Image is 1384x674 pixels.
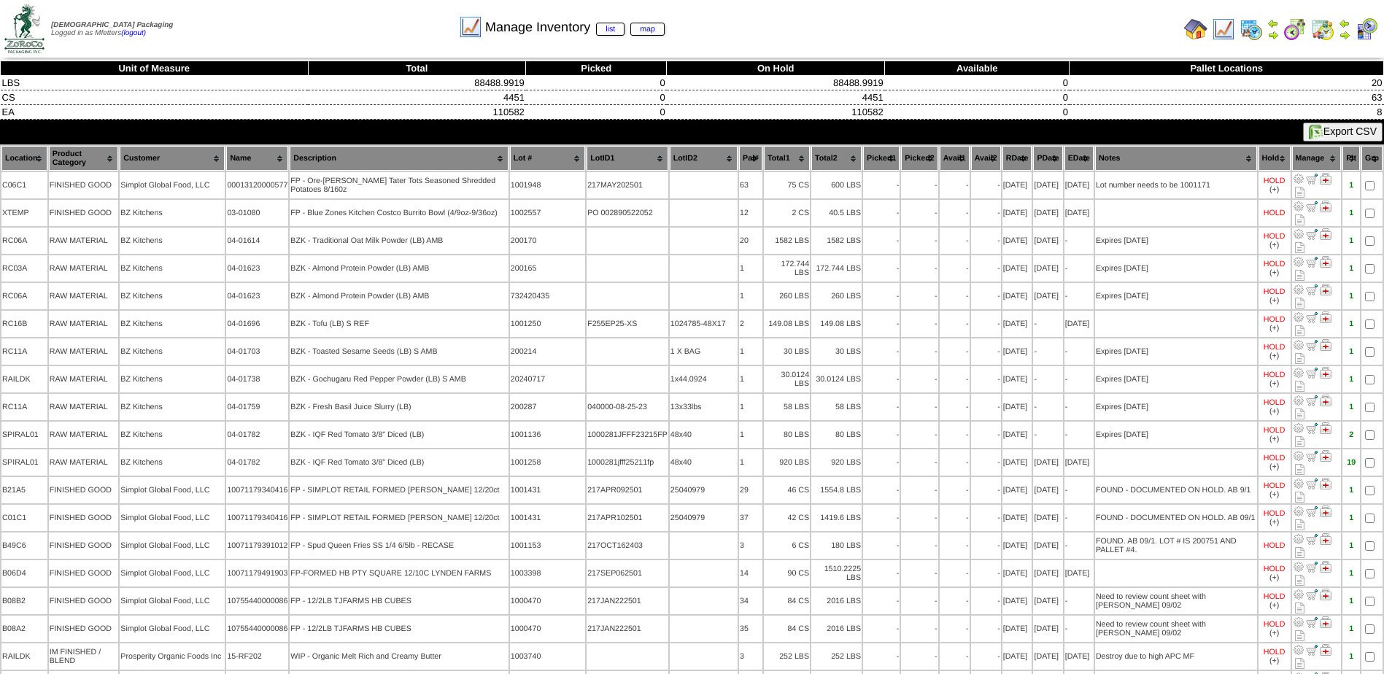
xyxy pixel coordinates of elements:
span: Logged in as Mfetters [51,21,173,37]
td: 110582 [667,105,885,120]
td: 1 [739,366,762,392]
div: 1 [1343,347,1359,356]
td: 04-01703 [226,338,288,365]
td: [DATE] [1033,283,1062,309]
td: 0 [885,105,1070,120]
img: Adjust [1293,367,1304,379]
td: 1582 LBS [811,228,862,254]
td: BZ Kitchens [120,338,225,365]
td: RAW MATERIAL [49,228,119,254]
td: 30.0124 LBS [811,366,862,392]
td: 1 [739,255,762,282]
td: [DATE] [1002,255,1032,282]
th: Notes [1095,146,1257,171]
td: - [940,228,970,254]
img: calendarprod.gif [1240,18,1263,41]
i: Note [1295,242,1304,253]
img: Manage Hold [1320,644,1331,656]
img: Adjust [1293,589,1304,600]
th: Total [308,61,526,76]
td: - [971,255,1001,282]
td: [DATE] [1002,228,1032,254]
td: Expires [DATE] [1095,366,1257,392]
td: Expires [DATE] [1095,228,1257,254]
img: Manage Hold [1320,616,1331,628]
div: 1 [1343,236,1359,245]
td: 2 CS [764,200,810,226]
td: [DATE] [1064,311,1094,337]
td: RC03A [1,255,47,282]
i: Note [1295,214,1304,225]
td: - [1033,311,1062,337]
div: HOLD [1264,260,1286,268]
th: Plt [1342,146,1360,171]
td: 1024785-48X17 [670,311,738,337]
th: RDate [1002,146,1032,171]
th: Hold [1259,146,1291,171]
img: Manage Hold [1320,478,1331,489]
td: 12 [739,200,762,226]
img: Move [1306,450,1318,462]
img: Move [1306,505,1318,517]
td: Simplot Global Food, LLC [120,172,225,198]
td: BZ Kitchens [120,311,225,337]
img: Manage Hold [1320,450,1331,462]
img: Move [1306,616,1318,628]
img: calendarcustomer.gif [1355,18,1378,41]
td: Lot number needs to be 1001171 [1095,172,1257,198]
th: Lot # [510,146,585,171]
img: arrowleft.gif [1267,18,1279,29]
td: LBS [1,76,309,90]
img: Move [1306,367,1318,379]
img: Manage Hold [1320,589,1331,600]
a: list [596,23,625,36]
td: FP - Ore-[PERSON_NAME] Tater Tots Seasoned Shredded Potatoes 8/160z [290,172,508,198]
a: map [630,23,665,36]
td: 20240717 [510,366,585,392]
img: arrowright.gif [1267,29,1279,41]
th: LotID2 [670,146,738,171]
th: PDate [1033,146,1062,171]
td: 0 [885,90,1070,105]
td: - [971,228,1001,254]
img: Move [1306,533,1318,545]
td: - [1064,366,1094,392]
td: 04-01696 [226,311,288,337]
div: 1 [1343,264,1359,273]
td: - [901,172,938,198]
a: (logout) [121,29,146,37]
td: 04-01759 [226,394,288,420]
img: Adjust [1293,616,1304,628]
td: 172.744 LBS [764,255,810,282]
td: 00013120000577 [226,172,288,198]
td: 260 LBS [764,283,810,309]
td: - [863,200,900,226]
td: C06C1 [1,172,47,198]
td: [DATE] [1002,283,1032,309]
img: Move [1306,284,1318,295]
img: Manage Hold [1320,228,1331,240]
img: Manage Hold [1320,173,1331,185]
img: Move [1306,422,1318,434]
img: home.gif [1184,18,1207,41]
td: RAW MATERIAL [49,338,119,365]
td: 03-01080 [226,200,288,226]
td: - [1033,338,1062,365]
div: 1 [1343,319,1359,328]
div: (+) [1269,241,1279,249]
td: 1582 LBS [764,228,810,254]
div: (+) [1269,324,1279,333]
div: HOLD [1264,315,1286,324]
td: RC06A [1,283,47,309]
td: 30.0124 LBS [764,366,810,392]
td: 30 LBS [811,338,862,365]
td: 4451 [308,90,526,105]
img: Move [1306,311,1318,323]
td: FINISHED GOOD [49,172,119,198]
td: BZ Kitchens [120,228,225,254]
img: zoroco-logo-small.webp [4,4,45,53]
img: Move [1306,339,1318,351]
td: 200214 [510,338,585,365]
img: Adjust [1293,478,1304,489]
img: Manage Hold [1320,284,1331,295]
